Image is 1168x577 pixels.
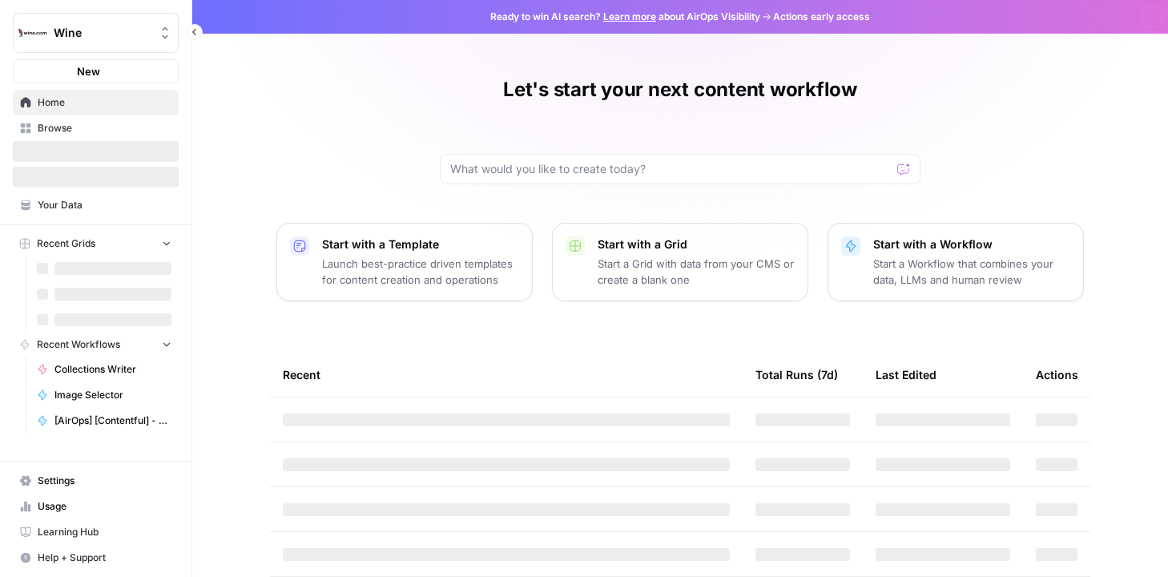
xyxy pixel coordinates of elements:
[18,18,47,47] img: Wine Logo
[37,337,120,352] span: Recent Workflows
[38,95,171,110] span: Home
[30,382,179,408] a: Image Selector
[873,256,1070,288] p: Start a Workflow that combines your data, LLMs and human review
[13,545,179,571] button: Help + Support
[13,468,179,494] a: Settings
[30,408,179,434] a: [AirOps] [Contentful] - Create Article Pages With Images
[54,414,171,428] span: [AirOps] [Contentful] - Create Article Pages With Images
[598,236,795,252] p: Start with a Grid
[13,232,179,256] button: Recent Grids
[38,474,171,488] span: Settings
[38,551,171,565] span: Help + Support
[13,59,179,83] button: New
[38,121,171,135] span: Browse
[38,499,171,514] span: Usage
[30,357,179,382] a: Collections Writer
[13,519,179,545] a: Learning Hub
[755,353,838,397] div: Total Runs (7d)
[598,256,795,288] p: Start a Grid with data from your CMS or create a blank one
[13,13,179,53] button: Workspace: Wine
[503,77,857,103] h1: Let's start your next content workflow
[1036,353,1078,397] div: Actions
[490,10,760,24] span: Ready to win AI search? about AirOps Visibility
[38,198,171,212] span: Your Data
[54,25,151,41] span: Wine
[13,192,179,218] a: Your Data
[876,353,936,397] div: Last Edited
[13,333,179,357] button: Recent Workflows
[37,236,95,251] span: Recent Grids
[873,236,1070,252] p: Start with a Workflow
[13,90,179,115] a: Home
[322,236,519,252] p: Start with a Template
[283,353,730,397] div: Recent
[13,115,179,141] a: Browse
[552,223,808,301] button: Start with a GridStart a Grid with data from your CMS or create a blank one
[450,161,891,177] input: What would you like to create today?
[828,223,1084,301] button: Start with a WorkflowStart a Workflow that combines your data, LLMs and human review
[54,388,171,402] span: Image Selector
[773,10,870,24] span: Actions early access
[13,494,179,519] a: Usage
[276,223,533,301] button: Start with a TemplateLaunch best-practice driven templates for content creation and operations
[38,525,171,539] span: Learning Hub
[603,10,656,22] a: Learn more
[54,362,171,377] span: Collections Writer
[322,256,519,288] p: Launch best-practice driven templates for content creation and operations
[77,63,100,79] span: New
